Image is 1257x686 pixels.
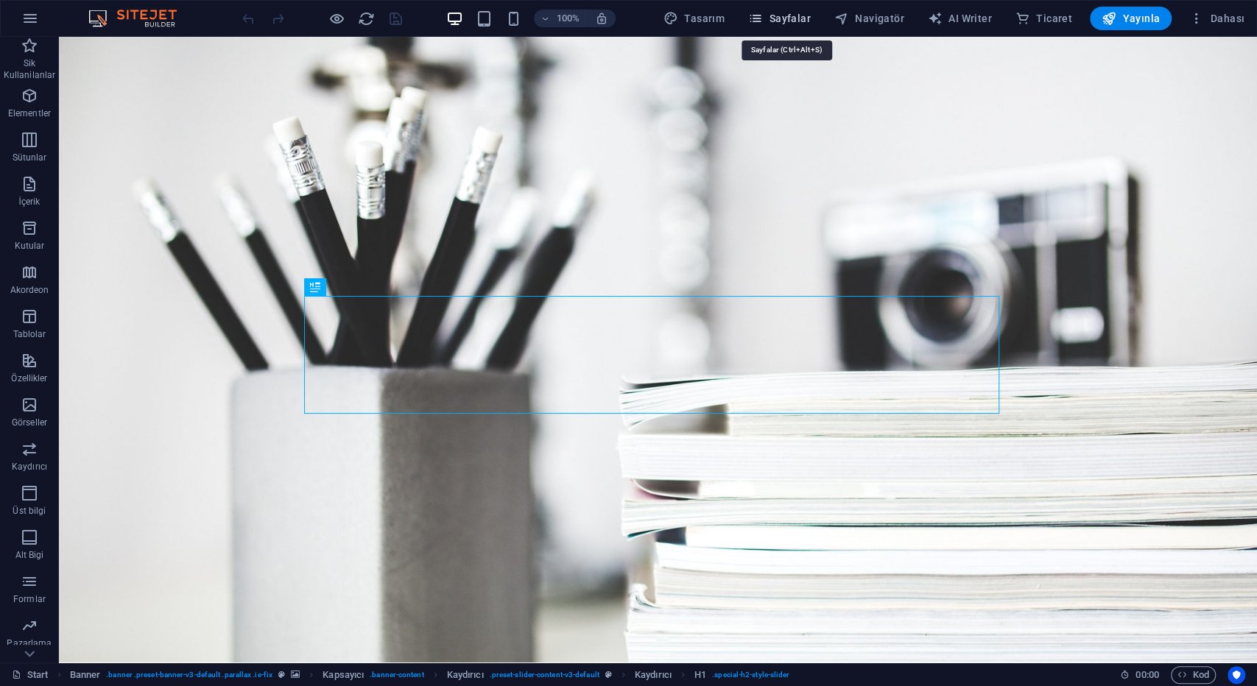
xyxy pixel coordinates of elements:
[605,671,612,679] i: Bu element, özelleştirilebilir bir ön ayar
[70,666,101,684] span: Seçmek için tıkla. Düzenlemek için çift tıkla
[490,666,599,684] span: . preset-slider-content-v3-default
[1010,7,1078,30] button: Ticaret
[534,10,586,27] button: 100%
[922,7,998,30] button: AI Writer
[742,7,817,30] button: Sayfalar
[13,328,46,340] p: Tablolar
[18,196,40,208] p: İçerik
[358,10,375,27] i: Sayfayı yeniden yükleyin
[658,7,730,30] div: Tasarım (Ctrl+Alt+Y)
[556,10,580,27] h6: 100%
[12,666,49,684] a: Seçimi iptal etmek için tıkla. Sayfaları açmak için çift tıkla
[928,11,992,26] span: AI Writer
[1015,11,1072,26] span: Ticaret
[1171,666,1216,684] button: Kod
[106,666,272,684] span: . banner .preset-banner-v3-default .parallax .ie-fix
[10,284,49,296] p: Akordeon
[12,461,47,473] p: Kaydırıcı
[1090,7,1172,30] button: Yayınla
[1146,669,1148,680] span: :
[328,10,345,27] button: Ön izleme modundan çıkıp düzenlemeye devam etmek için buraya tıklayın
[70,666,790,684] nav: breadcrumb
[323,666,364,684] span: Seçmek için tıkla. Düzenlemek için çift tıkla
[15,549,44,561] p: Alt Bigi
[13,593,46,605] p: Formlar
[594,12,608,25] i: Yeniden boyutlandırmada yakınlaştırma düzeyini seçilen cihaza uyacak şekilde otomatik olarak ayarla.
[291,671,300,679] i: Bu element, arka plan içeriyor
[7,637,52,649] p: Pazarlama
[447,666,484,684] span: Seçmek için tıkla. Düzenlemek için çift tıkla
[748,11,811,26] span: Sayfalar
[1120,666,1159,684] h6: Oturum süresi
[834,11,904,26] span: Navigatör
[278,671,285,679] i: Bu element, özelleştirilebilir bir ön ayar
[12,417,47,428] p: Görseller
[13,505,46,517] p: Üst bilgi
[357,10,375,27] button: reload
[1102,11,1160,26] span: Yayınla
[85,10,195,27] img: Editor Logo
[694,666,706,684] span: Seçmek için tıkla. Düzenlemek için çift tıkla
[1189,11,1244,26] span: Dahası
[635,666,672,684] span: Seçmek için tıkla. Düzenlemek için çift tıkla
[1177,666,1209,684] span: Kod
[828,7,910,30] button: Navigatör
[11,372,47,384] p: Özellikler
[663,11,725,26] span: Tasarım
[13,152,47,163] p: Sütunlar
[1183,7,1250,30] button: Dahası
[15,240,45,252] p: Kutular
[1228,666,1245,684] button: Usercentrics
[8,107,51,119] p: Elementler
[658,7,730,30] button: Tasarım
[370,666,423,684] span: . banner-content
[1135,666,1158,684] span: 00 00
[712,666,789,684] span: . special-h2-style-slider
